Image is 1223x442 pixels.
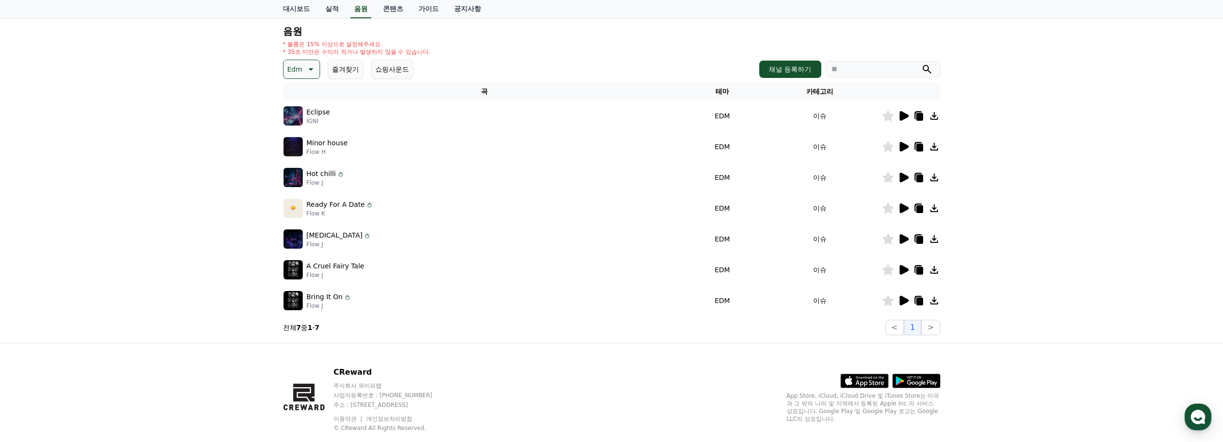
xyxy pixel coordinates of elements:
[283,48,431,56] p: * 35초 미만은 수익이 적거나 발생하지 않을 수 있습니다.
[307,210,374,217] p: Flow K
[284,291,303,310] img: music
[307,169,336,179] p: Hot chilli
[284,168,303,187] img: music
[307,148,348,156] p: Flow H
[885,320,904,335] button: <
[283,40,431,48] p: * 볼륨은 15% 이상으로 설정해주세요.
[759,61,821,78] button: 채널 등록하기
[3,305,63,329] a: 홈
[307,200,365,210] p: Ready For A Date
[686,254,758,285] td: EDM
[686,131,758,162] td: EDM
[307,302,351,310] p: Flow J
[921,320,940,335] button: >
[334,391,451,399] p: 사업자등록번호 : [PHONE_NUMBER]
[686,162,758,193] td: EDM
[308,324,312,331] strong: 1
[307,179,345,187] p: Flow J
[283,323,320,332] p: 전체 중 -
[315,324,320,331] strong: 7
[63,305,124,329] a: 대화
[124,305,185,329] a: 설정
[758,162,882,193] td: 이슈
[284,229,303,249] img: music
[686,285,758,316] td: EDM
[904,320,921,335] button: 1
[283,60,320,79] button: Edm
[334,366,451,378] p: CReward
[307,117,330,125] p: IGNI
[686,224,758,254] td: EDM
[148,319,160,327] span: 설정
[758,83,882,101] th: 카테고리
[88,320,99,328] span: 대화
[334,401,451,409] p: 주소 : [STREET_ADDRESS]
[307,107,330,117] p: Eclipse
[284,106,303,126] img: music
[758,131,882,162] td: 이슈
[334,382,451,390] p: 주식회사 와이피랩
[307,230,363,240] p: [MEDICAL_DATA]
[328,60,363,79] button: 즐겨찾기
[296,324,301,331] strong: 7
[283,83,687,101] th: 곡
[758,193,882,224] td: 이슈
[307,240,371,248] p: Flow J
[284,260,303,279] img: music
[686,193,758,224] td: EDM
[686,101,758,131] td: EDM
[758,101,882,131] td: 이슈
[30,319,36,327] span: 홈
[371,60,413,79] button: 쇼핑사운드
[284,199,303,218] img: music
[686,83,758,101] th: 테마
[307,261,364,271] p: A Cruel Fairy Tale
[334,416,364,422] a: 이용약관
[758,285,882,316] td: 이슈
[284,137,303,156] img: music
[366,416,412,422] a: 개인정보처리방침
[758,224,882,254] td: 이슈
[787,392,940,423] p: App Store, iCloud, iCloud Drive 및 iTunes Store는 미국과 그 밖의 나라 및 지역에서 등록된 Apple Inc.의 서비스 상표입니다. Goo...
[307,292,343,302] p: Bring It On
[283,26,940,37] h4: 음원
[758,254,882,285] td: 이슈
[287,63,302,76] p: Edm
[307,271,364,279] p: Flow J
[334,424,451,432] p: © CReward All Rights Reserved.
[307,138,348,148] p: Minor house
